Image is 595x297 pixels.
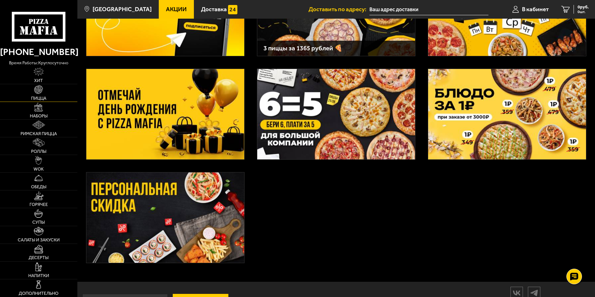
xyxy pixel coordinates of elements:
input: Ваш адрес доставки [369,4,488,15]
span: [GEOGRAPHIC_DATA] [93,6,152,12]
span: Дополнительно [19,291,58,296]
span: WOK [34,167,44,171]
span: Обеды [31,185,46,189]
span: Хит [34,79,43,83]
span: В кабинет [522,6,549,12]
span: Доставить по адресу: [309,6,369,12]
span: 0 шт. [578,10,589,14]
span: Салаты и закуски [18,238,60,242]
span: Доставка [201,6,227,12]
span: Супы [32,220,45,225]
span: Роллы [31,149,46,154]
img: 15daf4d41897b9f0e9f617042186c801.svg [228,5,237,14]
span: 0 руб. [578,5,589,9]
span: Горячее [30,203,48,207]
h3: 3 пиццы за 1365 рублей 🍕 [263,45,409,52]
span: Десерты [29,256,48,260]
span: Пицца [31,96,46,101]
span: Напитки [28,274,49,278]
span: Римская пицца [21,132,57,136]
span: Акции [166,6,187,12]
span: Наборы [30,114,48,118]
